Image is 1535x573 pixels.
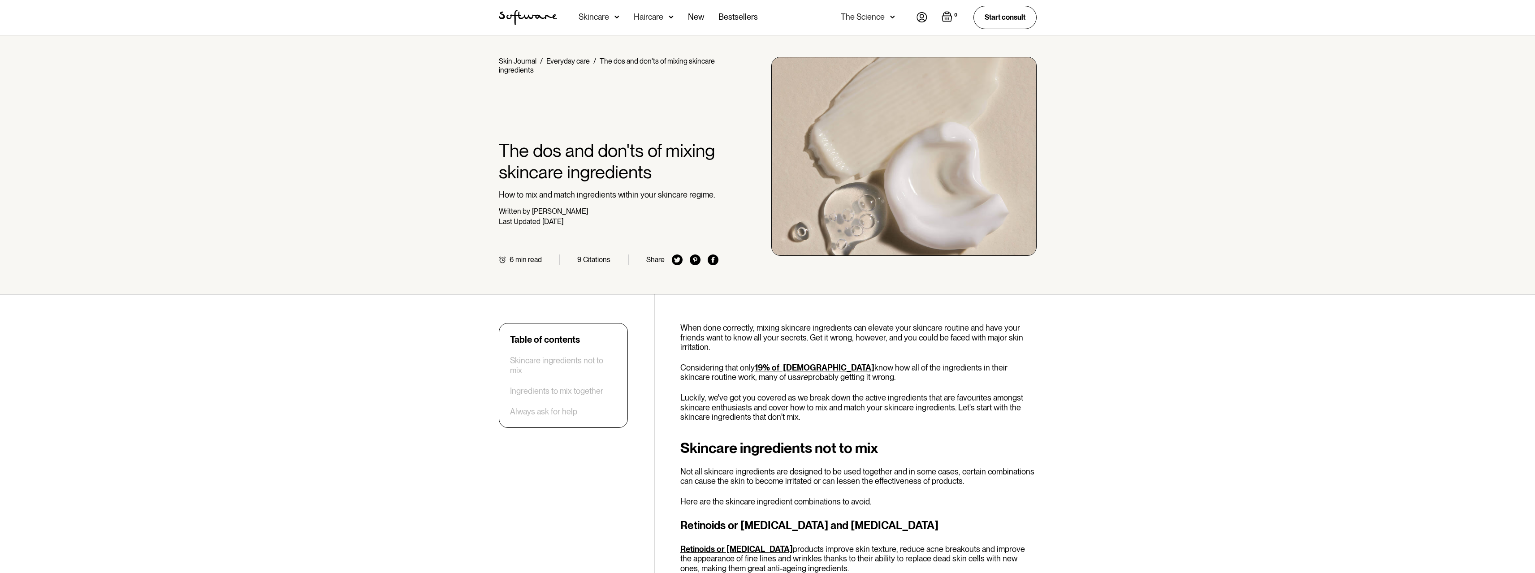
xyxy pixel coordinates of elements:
[755,363,874,372] a: 19% of [DEMOGRAPHIC_DATA]
[583,255,610,264] div: Citations
[499,10,557,25] img: Software Logo
[510,407,577,417] a: Always ask for help
[669,13,674,22] img: arrow down
[796,372,808,382] em: are
[672,254,683,265] img: twitter icon
[614,13,619,22] img: arrow down
[680,440,1037,456] h2: Skincare ingredients not to mix
[499,10,557,25] a: home
[540,57,543,65] div: /
[510,255,514,264] div: 6
[680,497,1037,507] p: Here are the skincare ingredient combinations to avoid.
[680,323,1037,352] p: When done correctly, mixing skincare ingredients can elevate your skincare routine and have your ...
[680,544,793,554] a: Retinoids or [MEDICAL_DATA]
[546,57,590,65] a: Everyday care
[499,217,540,226] div: Last Updated
[973,6,1037,29] a: Start consult
[680,393,1037,422] p: Luckily, we've got you covered as we break down the active ingredients that are favourites amongs...
[499,57,715,74] div: The dos and don'ts of mixing skincare ingredients
[499,190,719,200] p: How to mix and match ingredients within your skincare regime.
[510,386,603,396] a: Ingredients to mix together
[510,334,580,345] div: Table of contents
[499,207,530,215] div: Written by
[680,363,1037,382] p: Considering that only know how all of the ingredients in their skincare routine work, many of us ...
[890,13,895,22] img: arrow down
[593,57,596,65] div: /
[634,13,663,22] div: Haircare
[532,207,588,215] div: [PERSON_NAME]
[579,13,609,22] div: Skincare
[515,255,542,264] div: min read
[680,517,1037,534] h3: Retinoids or [MEDICAL_DATA] and [MEDICAL_DATA]
[708,254,718,265] img: facebook icon
[646,255,665,264] div: Share
[499,140,719,183] h1: The dos and don'ts of mixing skincare ingredients
[510,356,617,375] a: Skincare ingredients not to mix
[577,255,581,264] div: 9
[680,467,1037,486] p: Not all skincare ingredients are designed to be used together and in some cases, certain combinat...
[690,254,700,265] img: pinterest icon
[499,57,536,65] a: Skin Journal
[942,11,959,24] a: Open empty cart
[841,13,885,22] div: The Science
[952,11,959,19] div: 0
[542,217,563,226] div: [DATE]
